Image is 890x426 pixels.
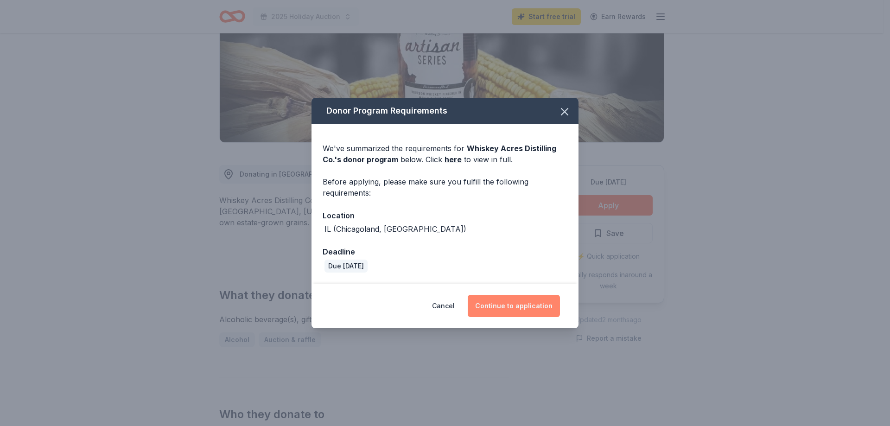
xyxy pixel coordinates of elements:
[432,295,455,317] button: Cancel
[323,143,567,165] div: We've summarized the requirements for below. Click to view in full.
[324,223,466,235] div: IL (Chicagoland, [GEOGRAPHIC_DATA])
[323,210,567,222] div: Location
[311,98,578,124] div: Donor Program Requirements
[323,246,567,258] div: Deadline
[323,176,567,198] div: Before applying, please make sure you fulfill the following requirements:
[324,260,368,273] div: Due [DATE]
[445,154,462,165] a: here
[468,295,560,317] button: Continue to application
